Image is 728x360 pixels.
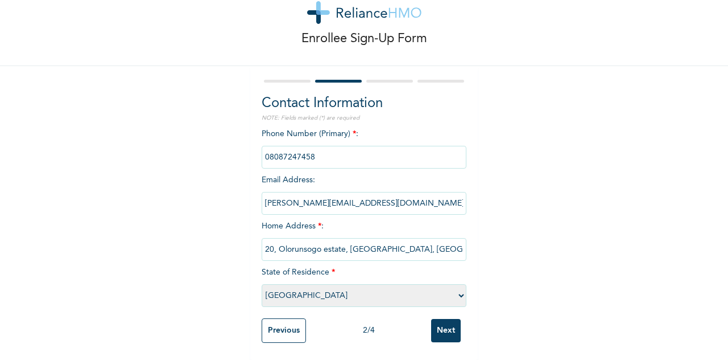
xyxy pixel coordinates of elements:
[262,146,466,169] input: Enter Primary Phone Number
[262,222,466,253] span: Home Address :
[301,30,427,48] p: Enrollee Sign-Up Form
[431,319,461,342] input: Next
[262,176,466,207] span: Email Address :
[262,318,306,343] input: Previous
[307,1,421,24] img: logo
[262,93,466,114] h2: Contact Information
[306,325,431,337] div: 2 / 4
[262,192,466,215] input: Enter email Address
[262,114,466,122] p: NOTE: Fields marked (*) are required
[262,268,466,300] span: State of Residence
[262,130,466,161] span: Phone Number (Primary) :
[262,238,466,261] input: Enter home address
